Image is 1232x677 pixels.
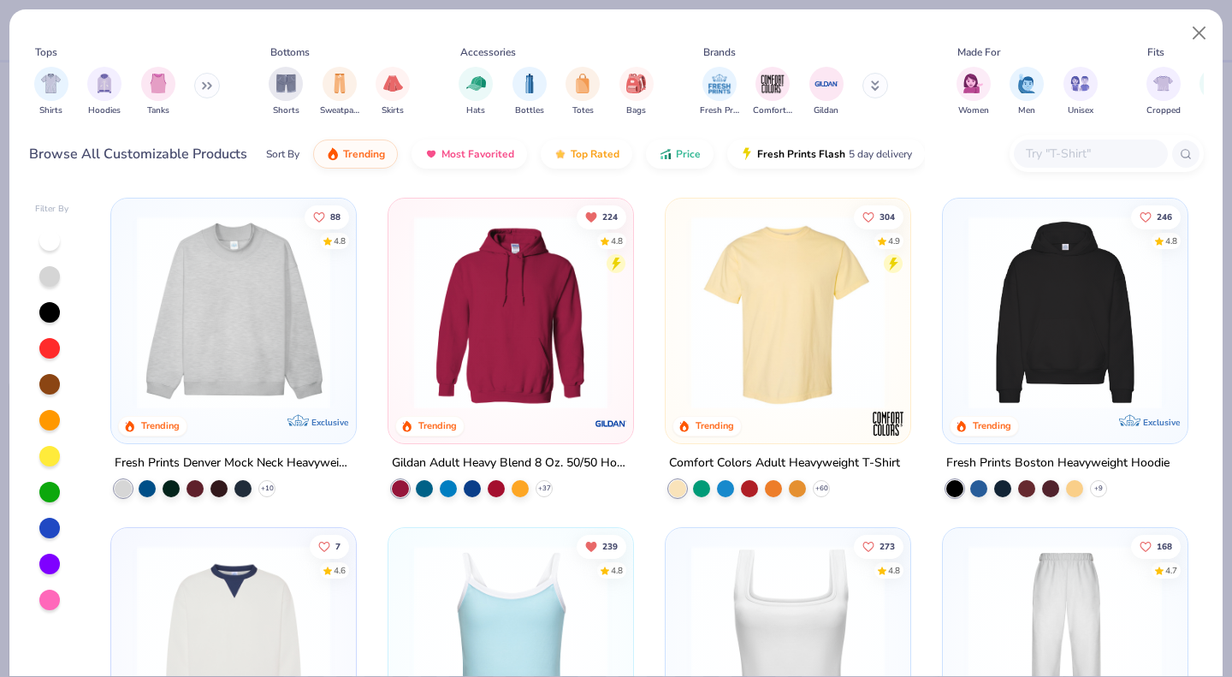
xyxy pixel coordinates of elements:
span: + 9 [1094,484,1103,494]
button: filter button [1010,67,1044,117]
div: filter for Women [957,67,991,117]
div: filter for Skirts [376,67,410,117]
div: filter for Comfort Colors [753,67,792,117]
span: 7 [336,542,341,550]
div: filter for Hats [459,67,493,117]
span: Sweatpants [320,104,359,117]
div: filter for Gildan [809,67,844,117]
span: Exclusive [1142,417,1179,428]
button: Like [1131,205,1181,229]
span: 273 [880,542,895,550]
div: filter for Bags [619,67,654,117]
div: filter for Men [1010,67,1044,117]
button: Like [311,534,350,558]
button: filter button [566,67,600,117]
div: Fits [1147,45,1164,60]
div: 4.8 [611,235,623,247]
span: Gildan [814,104,838,117]
button: Trending [313,140,398,169]
img: 01756b78-01f6-4cc6-8d8a-3c30c1a0c8ac [406,216,616,409]
span: + 10 [261,484,274,494]
img: Cropped Image [1153,74,1173,93]
img: Shorts Image [276,74,296,93]
div: filter for Bottles [512,67,547,117]
span: 224 [602,212,618,221]
span: Comfort Colors [753,104,792,117]
span: Cropped [1146,104,1181,117]
button: filter button [1063,67,1098,117]
span: Totes [572,104,594,117]
span: + 60 [814,484,827,494]
div: 4.8 [335,235,346,247]
img: Sweatpants Image [330,74,349,93]
img: Women Image [963,74,983,93]
img: Gildan Image [814,71,839,97]
img: Tanks Image [149,74,168,93]
button: filter button [87,67,121,117]
div: Fresh Prints Denver Mock Neck Heavyweight Sweatshirt [115,453,352,474]
img: trending.gif [326,147,340,161]
img: Hats Image [466,74,486,93]
button: filter button [619,67,654,117]
img: Skirts Image [383,74,403,93]
span: Trending [343,147,385,161]
div: Tops [35,45,57,60]
div: 4.6 [335,564,346,577]
div: filter for Fresh Prints [700,67,739,117]
span: Skirts [382,104,404,117]
input: Try "T-Shirt" [1024,144,1156,163]
img: Bottles Image [520,74,539,93]
button: filter button [1146,67,1181,117]
span: Price [676,147,701,161]
button: Like [305,205,350,229]
img: Comfort Colors Image [760,71,785,97]
span: + 37 [538,484,551,494]
button: filter button [141,67,175,117]
button: Most Favorited [412,140,527,169]
div: Filter By [35,203,69,216]
div: filter for Hoodies [87,67,121,117]
div: Made For [957,45,1000,60]
button: filter button [269,67,303,117]
div: Accessories [460,45,516,60]
span: Fresh Prints Flash [757,147,845,161]
span: 168 [1157,542,1172,550]
button: filter button [700,67,739,117]
img: 029b8af0-80e6-406f-9fdc-fdf898547912 [683,216,893,409]
span: Most Favorited [441,147,514,161]
button: filter button [753,67,792,117]
span: Exclusive [311,417,348,428]
img: 91acfc32-fd48-4d6b-bdad-a4c1a30ac3fc [960,216,1170,409]
div: Browse All Customizable Products [29,144,247,164]
button: filter button [512,67,547,117]
span: Shorts [273,104,299,117]
img: Fresh Prints Image [707,71,732,97]
img: TopRated.gif [554,147,567,161]
img: Comfort Colors logo [871,407,905,441]
div: 4.8 [611,564,623,577]
img: Gildan logo [594,407,628,441]
img: Unisex Image [1070,74,1090,93]
button: filter button [34,67,68,117]
div: Fresh Prints Boston Heavyweight Hoodie [946,453,1170,474]
div: Sort By [266,146,299,162]
div: 4.7 [1165,564,1177,577]
span: 88 [331,212,341,221]
img: e55d29c3-c55d-459c-bfd9-9b1c499ab3c6 [892,216,1103,409]
div: filter for Shorts [269,67,303,117]
button: Top Rated [541,140,632,169]
button: Like [1131,534,1181,558]
img: Hoodies Image [95,74,114,93]
div: 4.8 [888,564,900,577]
button: filter button [320,67,359,117]
span: 304 [880,212,895,221]
span: 239 [602,542,618,550]
img: f5d85501-0dbb-4ee4-b115-c08fa3845d83 [128,216,339,409]
div: filter for Totes [566,67,600,117]
img: flash.gif [740,147,754,161]
div: filter for Tanks [141,67,175,117]
img: Men Image [1017,74,1036,93]
img: Bags Image [626,74,645,93]
div: filter for Cropped [1146,67,1181,117]
div: filter for Shirts [34,67,68,117]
